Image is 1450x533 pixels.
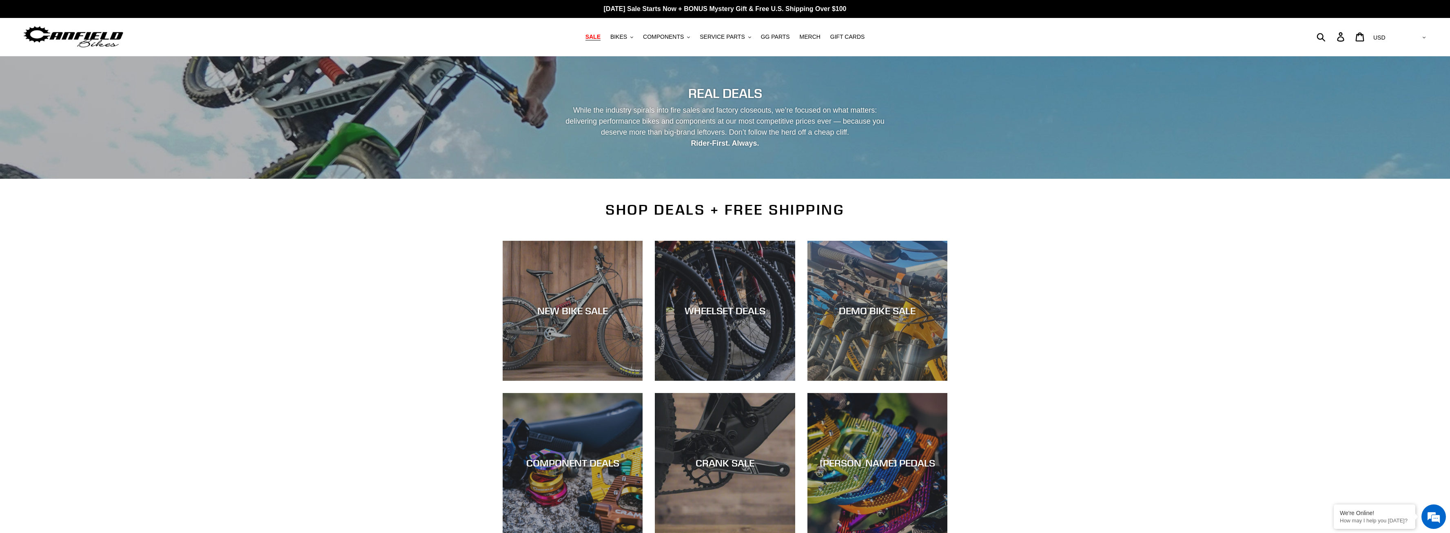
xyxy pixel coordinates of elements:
[503,305,643,317] div: NEW BIKE SALE
[830,33,865,40] span: GIFT CARDS
[796,31,825,42] a: MERCH
[22,24,124,50] img: Canfield Bikes
[503,201,947,218] h2: SHOP DEALS + FREE SHIPPING
[700,33,745,40] span: SERVICE PARTS
[558,105,892,149] p: While the industry spirals into fire sales and factory closeouts, we’re focused on what matters: ...
[1340,510,1409,516] div: We're Online!
[643,33,684,40] span: COMPONENTS
[1321,28,1342,46] input: Search
[757,31,794,42] a: GG PARTS
[761,33,790,40] span: GG PARTS
[581,31,605,42] a: SALE
[655,305,795,317] div: WHEELSET DEALS
[826,31,869,42] a: GIFT CARDS
[606,31,637,42] button: BIKES
[1340,517,1409,524] p: How may I help you today?
[639,31,694,42] button: COMPONENTS
[610,33,627,40] span: BIKES
[503,457,643,469] div: COMPONENT DEALS
[503,241,643,381] a: NEW BIKE SALE
[585,33,601,40] span: SALE
[503,86,947,101] h2: REAL DEALS
[807,457,947,469] div: [PERSON_NAME] PEDALS
[807,305,947,317] div: DEMO BIKE SALE
[696,31,755,42] button: SERVICE PARTS
[503,393,643,533] a: COMPONENT DEALS
[655,393,795,533] a: CRANK SALE
[691,139,759,147] strong: Rider-First. Always.
[807,241,947,381] a: DEMO BIKE SALE
[800,33,820,40] span: MERCH
[655,457,795,469] div: CRANK SALE
[655,241,795,381] a: WHEELSET DEALS
[807,393,947,533] a: [PERSON_NAME] PEDALS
